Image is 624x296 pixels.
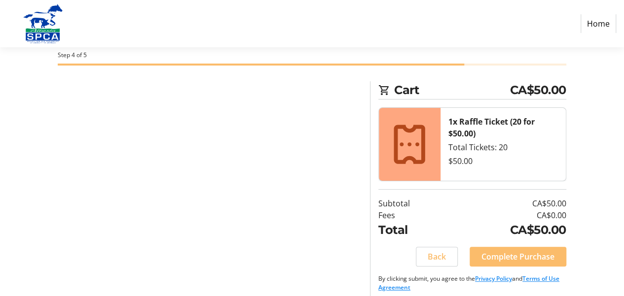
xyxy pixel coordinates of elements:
td: Subtotal [378,197,446,209]
td: CA$50.00 [446,197,566,209]
div: Total Tickets: 20 [448,141,558,153]
button: Complete Purchase [470,247,566,266]
td: CA$50.00 [446,221,566,239]
a: Home [581,14,616,33]
img: Alberta SPCA's Logo [8,4,78,43]
a: Terms of Use Agreement [378,274,559,292]
div: Step 4 of 5 [58,51,566,60]
span: Complete Purchase [481,251,554,263]
span: CA$50.00 [510,81,566,99]
div: $50.00 [448,155,558,167]
button: Back [416,247,458,266]
span: Cart [394,81,510,99]
span: Back [428,251,446,263]
strong: 1x Raffle Ticket (20 for $50.00) [448,116,535,139]
td: Total [378,221,446,239]
td: CA$0.00 [446,209,566,221]
p: By clicking submit, you agree to the and [378,274,566,292]
a: Privacy Policy [475,274,512,283]
td: Fees [378,209,446,221]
